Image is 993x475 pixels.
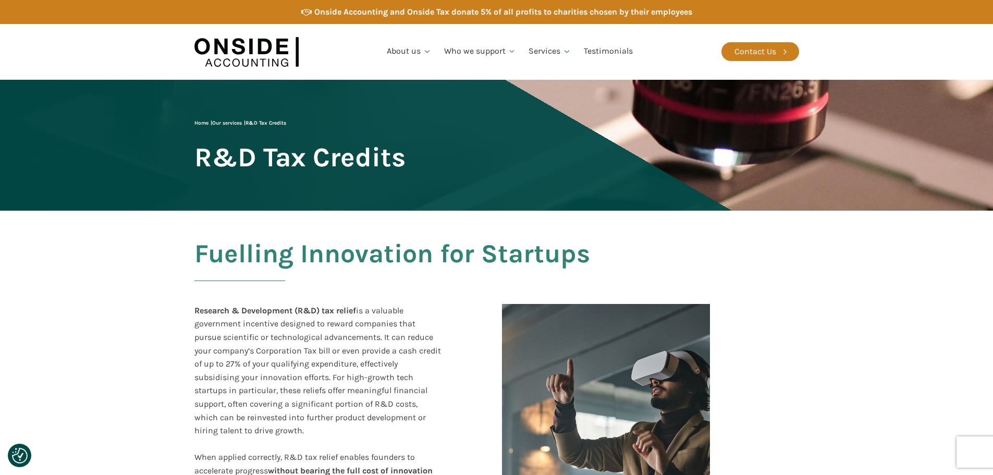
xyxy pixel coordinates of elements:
h2: Fuelling Innovation for Startups [194,239,799,294]
a: Home [194,120,209,126]
a: Our services [212,120,242,126]
b: Research & Development (R&D) [194,306,320,315]
div: Contact Us [734,45,776,58]
a: Testimonials [578,34,639,69]
a: About us [381,34,438,69]
img: Onside Accounting [194,32,299,72]
a: Services [522,34,578,69]
button: Consent Preferences [12,448,28,464]
span: R&D Tax Credits [246,120,286,126]
div: Onside Accounting and Onside Tax donate 5% of all profits to charities chosen by their employees [314,5,692,19]
a: Who we support [438,34,523,69]
span: | | [194,120,286,126]
span: R&D Tax Credits [194,143,406,172]
b: tax relief [322,306,356,315]
img: Revisit consent button [12,448,28,464]
a: Contact Us [721,42,799,61]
